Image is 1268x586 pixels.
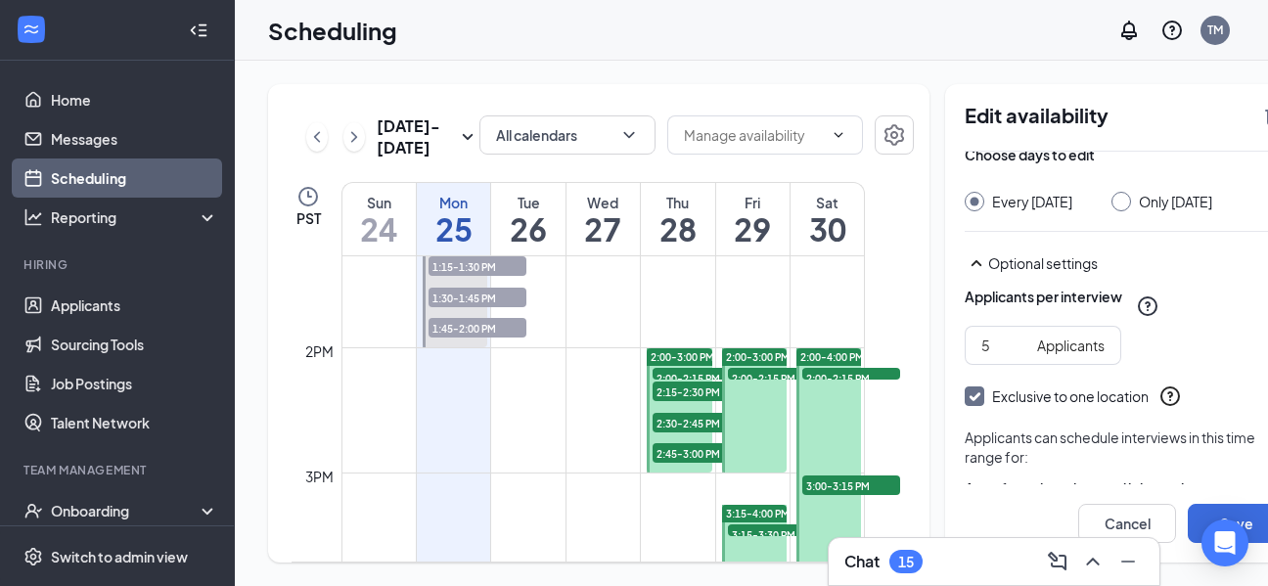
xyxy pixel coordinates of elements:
[566,183,640,255] a: August 27, 2025
[307,125,327,149] svg: ChevronLeft
[716,193,790,212] div: Fri
[344,125,364,149] svg: ChevronRight
[306,122,328,152] button: ChevronLeft
[479,115,656,155] button: All calendarsChevronDown
[296,208,321,228] span: PST
[22,20,41,39] svg: WorkstreamLogo
[651,350,714,364] span: 2:00-3:00 PM
[51,207,219,227] div: Reporting
[1201,519,1248,566] div: Open Intercom Messenger
[1117,19,1141,42] svg: Notifications
[728,524,826,544] span: 3:15-3:30 PM
[791,212,864,246] h1: 30
[51,119,218,158] a: Messages
[1077,546,1109,577] button: ChevronUp
[342,183,416,255] a: August 24, 2025
[1160,19,1184,42] svg: QuestionInfo
[23,462,214,478] div: Team Management
[653,413,750,432] span: 2:30-2:45 PM
[726,507,790,520] span: 3:15-4:00 PM
[23,256,214,273] div: Hiring
[51,286,218,325] a: Applicants
[296,185,320,208] svg: Clock
[992,192,1072,211] div: Every [DATE]
[491,212,565,246] h1: 26
[417,183,490,255] a: August 25, 2025
[965,251,988,275] svg: SmallChevronUp
[342,212,416,246] h1: 24
[791,183,864,255] a: August 30, 2025
[641,193,714,212] div: Thu
[377,115,456,158] h3: [DATE] - [DATE]
[51,403,218,442] a: Talent Network
[301,466,338,487] div: 3pm
[417,212,490,246] h1: 25
[51,547,188,566] div: Switch to admin view
[343,122,365,152] button: ChevronRight
[1136,294,1159,318] svg: QuestionInfo
[51,325,218,364] a: Sourcing Tools
[728,368,826,387] span: 2:00-2:15 PM
[1042,546,1073,577] button: ComposeMessage
[491,183,565,255] a: August 26, 2025
[429,318,526,338] span: 1:45-2:00 PM
[1116,550,1140,573] svg: Minimize
[189,21,208,40] svg: Collapse
[875,115,914,155] button: Settings
[641,212,714,246] h1: 28
[802,368,900,387] span: 2:00-2:15 PM
[992,386,1149,406] div: Exclusive to one location
[716,212,790,246] h1: 29
[268,14,397,47] h1: Scheduling
[1139,192,1212,211] div: Only [DATE]
[1207,22,1223,38] div: TM
[1158,384,1182,408] svg: QuestionInfo
[619,125,639,145] svg: ChevronDown
[653,382,750,401] span: 2:15-2:30 PM
[802,475,900,495] span: 3:00-3:15 PM
[51,501,202,520] div: Onboarding
[51,364,218,403] a: Job Postings
[875,115,914,158] a: Settings
[1081,550,1105,573] svg: ChevronUp
[429,288,526,307] span: 1:30-1:45 PM
[23,547,43,566] svg: Settings
[566,212,640,246] h1: 27
[641,183,714,255] a: August 28, 2025
[965,145,1095,164] div: Choose days to edit
[684,124,823,146] input: Manage availability
[1037,335,1105,356] div: Applicants
[491,193,565,212] div: Tue
[301,340,338,362] div: 2pm
[791,193,864,212] div: Sat
[566,193,640,212] div: Wed
[844,551,880,572] h3: Chat
[898,554,914,570] div: 15
[653,443,750,463] span: 2:45-3:00 PM
[883,123,906,147] svg: Settings
[831,127,846,143] svg: ChevronDown
[23,207,43,227] svg: Analysis
[726,350,790,364] span: 2:00-3:00 PM
[417,193,490,212] div: Mon
[1078,504,1176,543] button: Cancel
[429,256,526,276] span: 1:15-1:30 PM
[342,193,416,212] div: Sun
[965,287,1122,306] div: Applicants per interview
[800,350,864,364] span: 2:00-4:00 PM
[23,501,43,520] svg: UserCheck
[716,183,790,255] a: August 29, 2025
[653,368,750,387] span: 2:00-2:15 PM
[456,125,479,149] svg: SmallChevronDown
[51,80,218,119] a: Home
[965,104,1250,127] h2: Edit availability
[1046,550,1069,573] svg: ComposeMessage
[1112,546,1144,577] button: Minimize
[51,158,218,198] a: Scheduling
